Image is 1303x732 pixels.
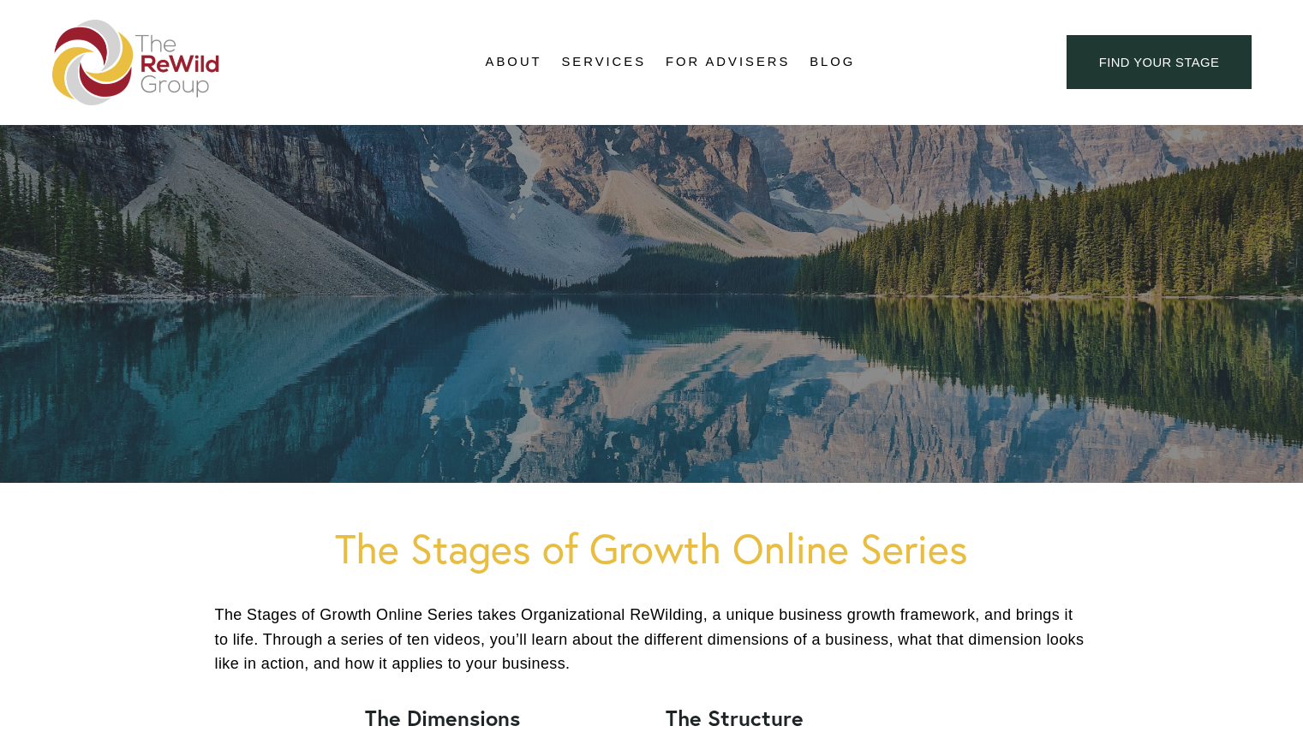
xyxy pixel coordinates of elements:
a: For Advisers [666,50,790,75]
strong: The Dimensions [365,704,520,732]
strong: The Structure [666,704,804,732]
a: folder dropdown [561,50,646,75]
h1: The Stages of Growth Online Series [215,526,1089,571]
a: folder dropdown [486,50,542,75]
a: find your stage [1067,35,1252,89]
p: The Stages of Growth Online Series takes Organizational ReWilding, a unique business growth frame... [215,603,1089,676]
span: About [486,51,542,74]
span: Services [561,51,646,74]
img: The ReWild Group [52,20,220,105]
a: Blog [810,50,855,75]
